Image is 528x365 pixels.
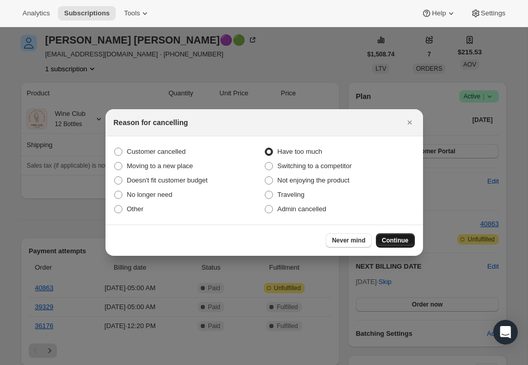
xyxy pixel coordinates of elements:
span: Help [432,9,446,17]
span: Tools [124,9,140,17]
button: Never mind [326,233,371,248]
div: Open Intercom Messenger [493,320,518,344]
span: No longer need [127,191,173,198]
span: Moving to a new place [127,162,193,170]
span: Settings [481,9,505,17]
button: Continue [376,233,415,248]
span: Traveling [278,191,305,198]
span: Customer cancelled [127,148,186,155]
h2: Reason for cancelling [114,117,188,128]
span: Subscriptions [64,9,110,17]
span: Switching to a competitor [278,162,352,170]
span: Never mind [332,236,365,245]
span: Analytics [23,9,50,17]
span: Other [127,205,144,213]
span: Doesn't fit customer budget [127,176,208,184]
button: Help [415,6,462,21]
span: Admin cancelled [278,205,326,213]
button: Settings [464,6,512,21]
button: Tools [118,6,156,21]
span: Have too much [278,148,322,155]
button: Close [403,115,417,130]
button: Analytics [16,6,56,21]
span: Not enjoying the product [278,176,350,184]
button: Subscriptions [58,6,116,21]
span: Continue [382,236,409,245]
